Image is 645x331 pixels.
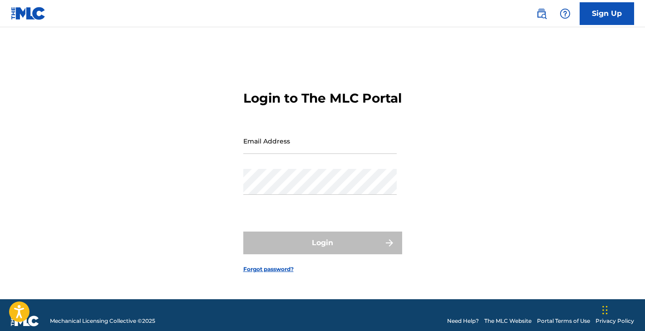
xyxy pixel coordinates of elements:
img: MLC Logo [11,7,46,20]
span: Mechanical Licensing Collective © 2025 [50,317,155,325]
iframe: Chat Widget [600,287,645,331]
a: Need Help? [447,317,479,325]
div: Drag [602,296,608,324]
a: Forgot password? [243,265,294,273]
a: Privacy Policy [596,317,634,325]
div: Help [556,5,574,23]
a: Public Search [532,5,551,23]
img: help [560,8,571,19]
h3: Login to The MLC Portal [243,90,402,106]
img: search [536,8,547,19]
a: The MLC Website [484,317,532,325]
img: logo [11,316,39,326]
a: Sign Up [580,2,634,25]
a: Portal Terms of Use [537,317,590,325]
